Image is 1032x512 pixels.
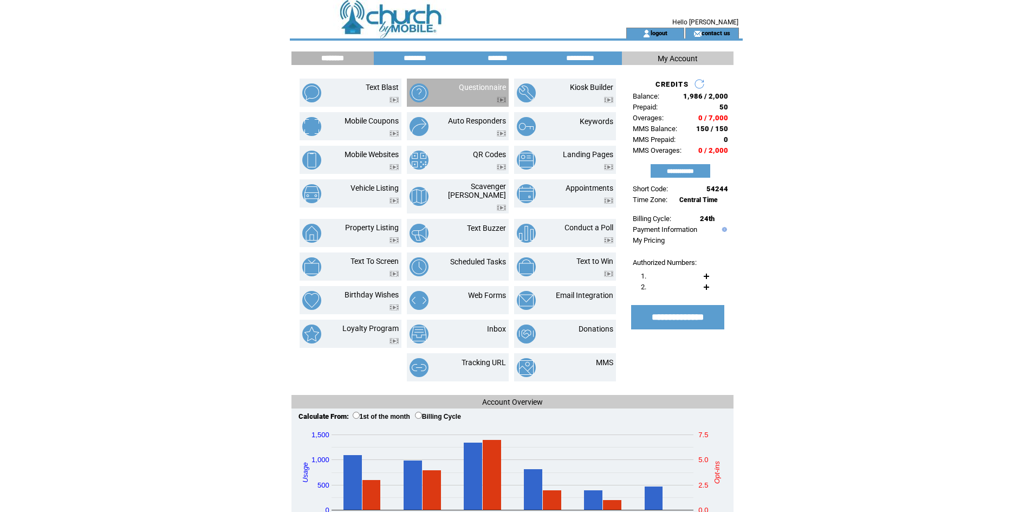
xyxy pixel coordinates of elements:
span: MMS Prepaid: [633,135,676,144]
img: text-buzzer.png [410,224,429,243]
img: qr-codes.png [410,151,429,170]
a: contact us [702,29,730,36]
span: Hello [PERSON_NAME] [672,18,738,26]
span: Account Overview [482,398,543,406]
text: Opt-ins [712,461,721,484]
a: Inbox [487,325,506,333]
img: keywords.png [517,117,536,136]
img: video.png [390,304,399,310]
span: Overages: [633,114,664,122]
a: Donations [579,325,613,333]
text: 2.5 [698,481,708,489]
img: tracking-url.png [410,358,429,377]
a: Loyalty Program [342,324,399,333]
span: Calculate From: [298,412,349,420]
img: mobile-websites.png [302,151,321,170]
a: Scheduled Tasks [450,257,506,266]
img: mms.png [517,358,536,377]
a: Scavenger [PERSON_NAME] [448,182,506,199]
a: Conduct a Poll [564,223,613,232]
img: scavenger-hunt.png [410,187,429,206]
a: Kiosk Builder [570,83,613,92]
img: birthday-wishes.png [302,291,321,310]
img: video.png [604,271,613,277]
a: Mobile Websites [345,150,399,159]
span: MMS Balance: [633,125,677,133]
img: auto-responders.png [410,117,429,136]
a: Text to Win [576,257,613,265]
input: 1st of the month [353,412,360,419]
a: Text Blast [366,83,399,92]
img: mobile-coupons.png [302,117,321,136]
img: text-to-win.png [517,257,536,276]
a: Email Integration [556,291,613,300]
span: Prepaid: [633,103,658,111]
label: 1st of the month [353,413,410,420]
span: Billing Cycle: [633,215,671,223]
img: web-forms.png [410,291,429,310]
a: Text To Screen [351,257,399,265]
a: Landing Pages [563,150,613,159]
img: text-blast.png [302,83,321,102]
a: Questionnaire [459,83,506,92]
a: Birthday Wishes [345,290,399,299]
span: 1. [641,272,646,280]
a: Text Buzzer [467,224,506,232]
span: 50 [719,103,728,111]
img: video.png [390,97,399,103]
img: video.png [390,131,399,137]
span: 150 / 150 [696,125,728,133]
img: video.png [497,164,506,170]
img: contact_us_icon.gif [693,29,702,38]
img: video.png [604,97,613,103]
img: video.png [604,198,613,204]
a: Tracking URL [462,358,506,367]
img: video.png [390,338,399,344]
a: Vehicle Listing [351,184,399,192]
text: 1,000 [311,456,329,464]
span: Central Time [679,196,718,204]
span: 2. [641,283,646,291]
img: help.gif [719,227,727,232]
a: Web Forms [468,291,506,300]
text: 7.5 [698,431,708,439]
span: Short Code: [633,185,668,193]
img: video.png [390,198,399,204]
a: Appointments [566,184,613,192]
img: video.png [497,205,506,211]
img: email-integration.png [517,291,536,310]
span: Authorized Numbers: [633,258,697,267]
span: My Account [658,54,698,63]
a: Mobile Coupons [345,116,399,125]
img: donations.png [517,325,536,344]
img: vehicle-listing.png [302,184,321,203]
img: video.png [390,164,399,170]
label: Billing Cycle [415,413,461,420]
img: appointments.png [517,184,536,203]
a: Payment Information [633,225,697,234]
img: video.png [390,271,399,277]
text: 1,500 [311,431,329,439]
img: loyalty-program.png [302,325,321,344]
a: MMS [596,358,613,367]
span: 1,986 / 2,000 [683,92,728,100]
img: video.png [497,97,506,103]
img: video.png [497,131,506,137]
span: 0 / 2,000 [698,146,728,154]
img: text-to-screen.png [302,257,321,276]
input: Billing Cycle [415,412,422,419]
img: property-listing.png [302,224,321,243]
img: questionnaire.png [410,83,429,102]
span: 54244 [706,185,728,193]
span: 24th [700,215,715,223]
span: 0 [724,135,728,144]
text: 5.0 [698,456,708,464]
a: Property Listing [345,223,399,232]
img: video.png [604,164,613,170]
img: inbox.png [410,325,429,344]
img: account_icon.gif [642,29,651,38]
a: My Pricing [633,236,665,244]
span: Time Zone: [633,196,667,204]
span: CREDITS [655,80,689,88]
img: scheduled-tasks.png [410,257,429,276]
